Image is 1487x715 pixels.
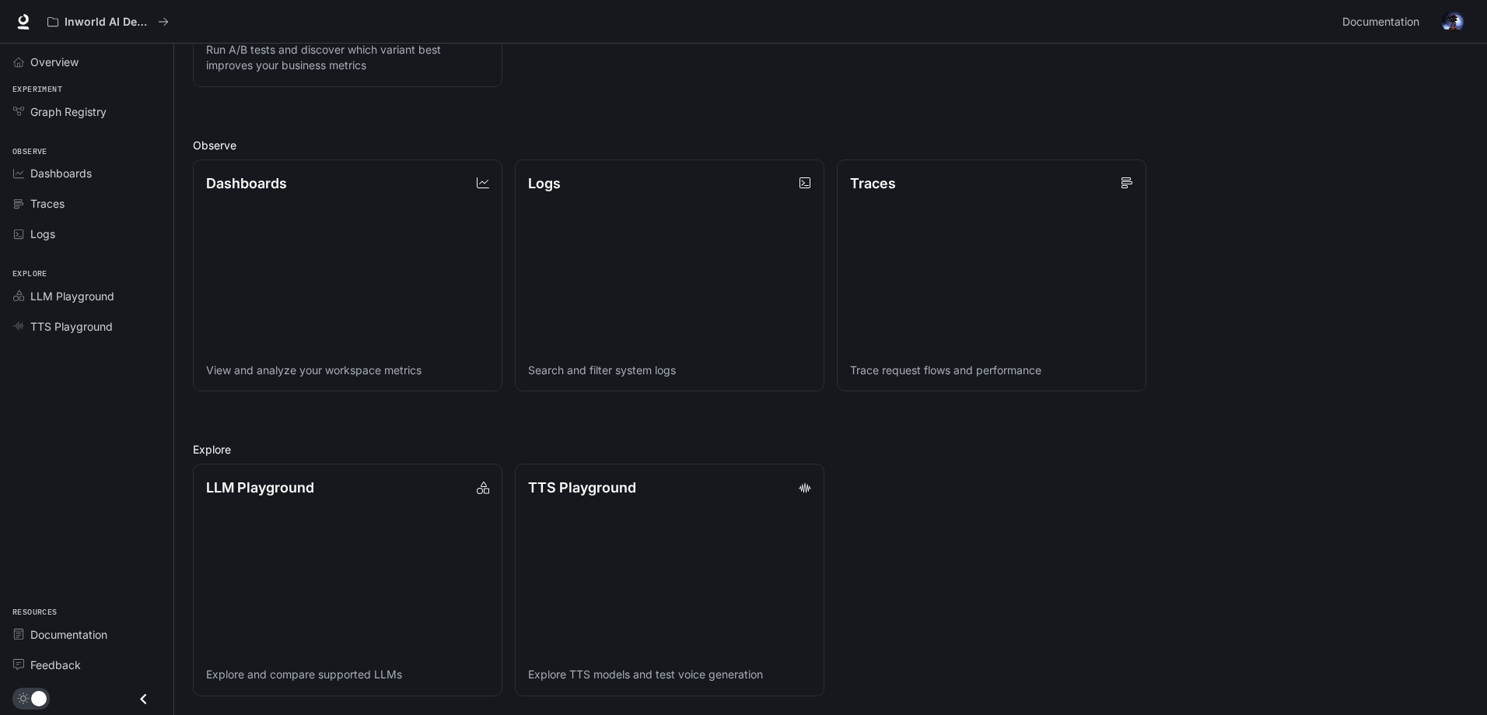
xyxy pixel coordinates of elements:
p: TTS Playground [528,477,636,498]
span: Documentation [30,626,107,643]
span: Traces [30,195,65,212]
h2: Explore [193,441,1468,457]
span: Overview [30,54,79,70]
button: User avatar [1437,6,1468,37]
p: Inworld AI Demos [65,16,152,29]
span: TTS Playground [30,318,113,335]
a: Dashboards [6,159,167,187]
a: LogsSearch and filter system logs [515,159,824,392]
a: Documentation [1336,6,1431,37]
p: Dashboards [206,173,287,194]
a: Feedback [6,651,167,678]
img: User avatar [1442,11,1464,33]
a: DashboardsView and analyze your workspace metrics [193,159,502,392]
a: Documentation [6,621,167,648]
p: View and analyze your workspace metrics [206,363,489,378]
span: Graph Registry [30,103,107,120]
a: LLM Playground [6,282,167,310]
a: Graph Registry [6,98,167,125]
a: TTS PlaygroundExplore TTS models and test voice generation [515,464,824,696]
span: LLM Playground [30,288,114,304]
span: Dashboards [30,165,92,181]
p: Run A/B tests and discover which variant best improves your business metrics [206,42,489,73]
span: Dark mode toggle [31,689,47,706]
h2: Observe [193,137,1468,153]
p: Search and filter system logs [528,363,811,378]
p: Explore and compare supported LLMs [206,667,489,682]
a: TTS Playground [6,313,167,340]
a: Logs [6,220,167,247]
a: LLM PlaygroundExplore and compare supported LLMs [193,464,502,696]
p: Explore TTS models and test voice generation [528,667,811,682]
p: LLM Playground [206,477,314,498]
p: Traces [850,173,896,194]
span: Feedback [30,657,81,673]
p: Trace request flows and performance [850,363,1133,378]
a: Overview [6,48,167,75]
a: Traces [6,190,167,217]
span: Documentation [1342,12,1419,32]
button: Close drawer [126,683,161,715]
p: Logs [528,173,561,194]
button: All workspaces [40,6,176,37]
span: Logs [30,226,55,242]
a: TracesTrace request flows and performance [837,159,1146,392]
